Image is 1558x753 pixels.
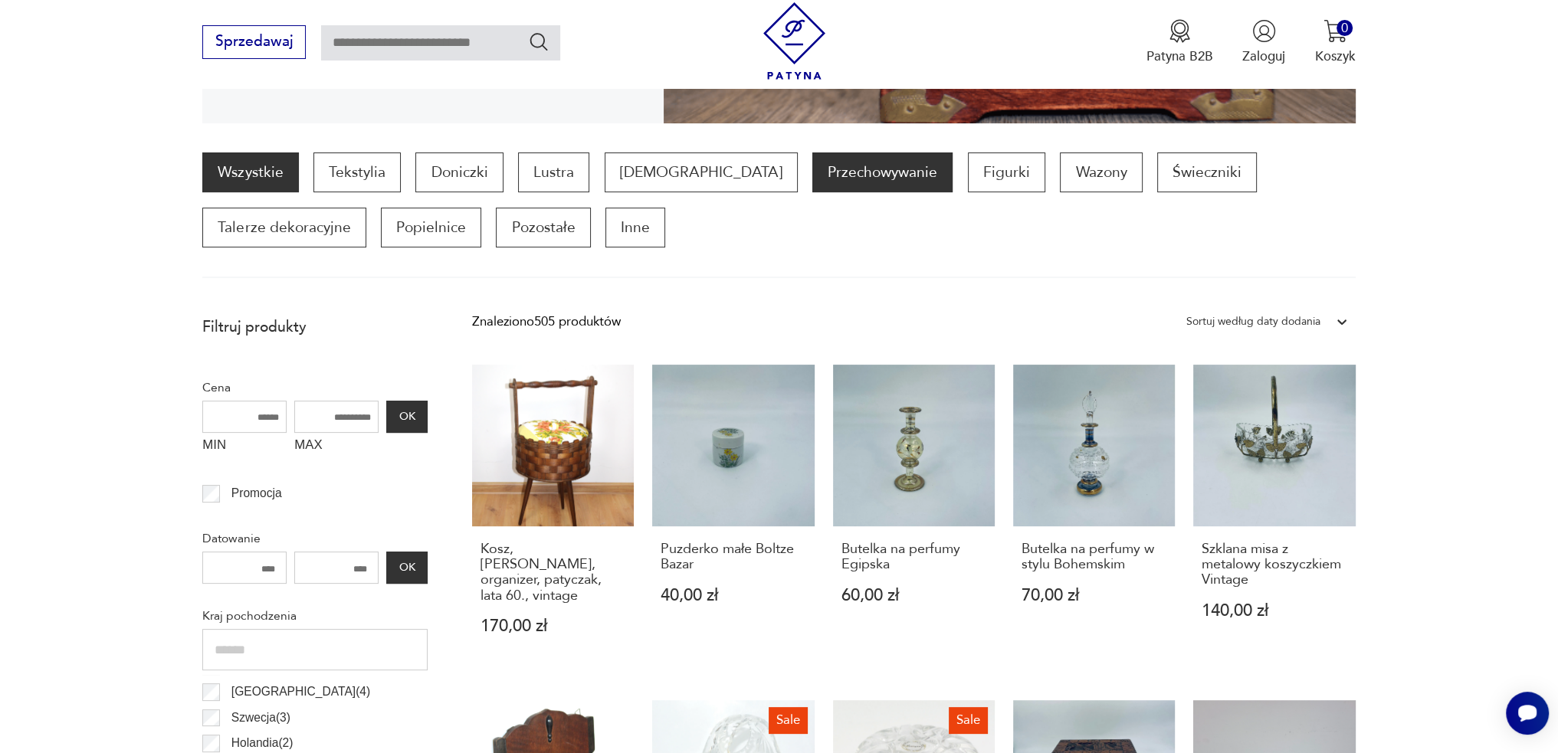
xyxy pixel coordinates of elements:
[386,552,428,584] button: OK
[1323,19,1347,43] img: Ikona koszyka
[231,733,294,753] p: Holandia ( 2 )
[1186,312,1320,332] div: Sortuj według daty dodania
[481,542,626,604] h3: Kosz, [PERSON_NAME], organizer, patyczak, lata 60., vintage
[202,433,287,462] label: MIN
[231,483,282,503] p: Promocja
[652,365,814,670] a: Puzderko małe Boltze BazarPuzderko małe Boltze Bazar40,00 zł
[202,25,306,59] button: Sprzedawaj
[472,365,634,670] a: Kosz, niciak, organizer, patyczak, lata 60., vintageKosz, [PERSON_NAME], organizer, patyczak, lat...
[841,588,986,604] p: 60,00 zł
[1193,365,1355,670] a: Szklana misa z metalowy koszyczkiem VintageSzklana misa z metalowy koszyczkiem Vintage140,00 zł
[518,152,589,192] a: Lustra
[386,401,428,433] button: OK
[496,208,590,247] a: Pozostałe
[231,682,370,702] p: [GEOGRAPHIC_DATA] ( 4 )
[294,433,379,462] label: MAX
[528,31,550,53] button: Szukaj
[1202,603,1347,619] p: 140,00 zł
[1252,19,1276,43] img: Ikonka użytkownika
[202,208,366,247] a: Talerze dekoracyjne
[661,542,806,573] h3: Puzderko małe Boltze Bazar
[661,588,806,604] p: 40,00 zł
[1242,47,1285,65] p: Zaloguj
[202,317,428,337] p: Filtruj produkty
[202,37,306,49] a: Sprzedawaj
[833,365,995,670] a: Butelka na perfumy EgipskaButelka na perfumy Egipska60,00 zł
[605,208,665,247] a: Inne
[202,152,298,192] a: Wszystkie
[1315,47,1356,65] p: Koszyk
[1157,152,1257,192] a: Świeczniki
[1146,47,1213,65] p: Patyna B2B
[1506,692,1549,735] iframe: Smartsupp widget button
[605,152,798,192] a: [DEMOGRAPHIC_DATA]
[381,208,481,247] a: Popielnice
[1060,152,1142,192] a: Wazony
[1337,20,1353,36] div: 0
[472,312,621,332] div: Znaleziono 505 produktów
[968,152,1045,192] a: Figurki
[231,708,290,728] p: Szwecja ( 3 )
[481,618,626,634] p: 170,00 zł
[1146,19,1213,65] a: Ikona medaluPatyna B2B
[415,152,503,192] a: Doniczki
[1168,19,1192,43] img: Ikona medalu
[1013,365,1175,670] a: Butelka na perfumy w stylu BohemskimButelka na perfumy w stylu Bohemskim70,00 zł
[202,529,428,548] p: Datowanie
[1315,19,1356,65] button: 0Koszyk
[202,606,428,626] p: Kraj pochodzenia
[1146,19,1213,65] button: Patyna B2B
[756,2,833,80] img: Patyna - sklep z meblami i dekoracjami vintage
[841,542,986,573] h3: Butelka na perfumy Egipska
[313,152,401,192] a: Tekstylia
[812,152,953,192] a: Przechowywanie
[1022,542,1167,573] h3: Butelka na perfumy w stylu Bohemskim
[202,378,428,398] p: Cena
[1022,588,1167,604] p: 70,00 zł
[1202,542,1347,588] h3: Szklana misa z metalowy koszyczkiem Vintage
[1242,19,1285,65] button: Zaloguj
